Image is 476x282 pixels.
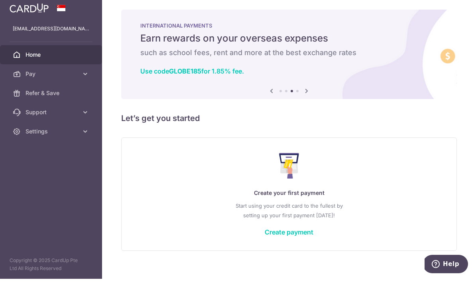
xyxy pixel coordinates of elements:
p: [EMAIL_ADDRESS][DOMAIN_NAME] [13,28,89,36]
p: Start using your credit card to the fullest by setting up your first payment [DATE]! [138,204,441,223]
h5: Let’s get you started [121,115,457,128]
p: INTERNATIONAL PAYMENTS [140,26,438,32]
span: Refer & Save [26,92,78,100]
span: Settings [26,131,78,139]
span: Support [26,111,78,119]
span: Home [26,54,78,62]
p: Create your first payment [138,191,441,201]
h6: such as school fees, rent and more at the best exchange rates [140,51,438,61]
span: Pay [26,73,78,81]
iframe: Opens a widget where you can find more information [425,258,468,278]
b: GLOBE185 [169,70,201,78]
img: Make Payment [279,156,299,182]
img: International Payment Banner [121,13,457,102]
img: CardUp [10,6,49,16]
a: Create payment [265,231,313,239]
h5: Earn rewards on your overseas expenses [140,35,438,48]
a: Use codeGLOBE185for 1.85% fee. [140,70,244,78]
